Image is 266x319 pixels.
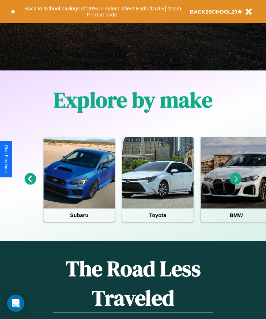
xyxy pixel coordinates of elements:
h4: Toyota [122,208,194,222]
b: BACK2SCHOOL20 [190,9,237,15]
h4: Subaru [44,208,115,222]
button: Back to School savings of 20% in select cities! Ends [DATE] 10am PT.Use code: [15,4,190,20]
div: Open Intercom Messenger [7,295,24,312]
h1: The Road Less Traveled [53,254,213,313]
div: Give Feedback [4,145,9,174]
h1: Explore by make [54,85,212,114]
